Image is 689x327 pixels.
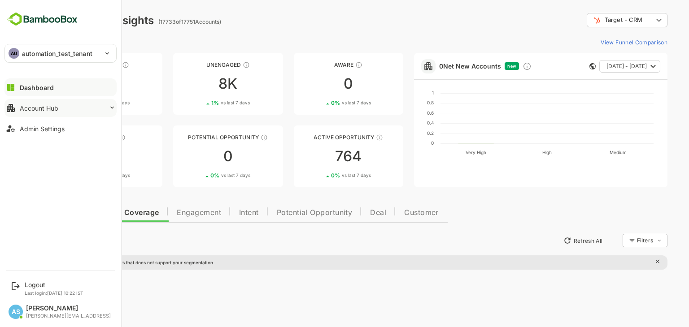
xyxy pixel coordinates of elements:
[344,134,352,141] div: These accounts have open opportunities which might be at any of the Sales Stages
[558,63,564,69] div: This card does not support filter and segments
[434,150,455,155] text: Very High
[555,12,636,29] div: Target - CRM
[208,209,227,216] span: Intent
[22,14,122,27] div: Dashboard Insights
[562,16,622,24] div: Target - CRM
[605,232,636,249] div: Filters
[142,53,251,115] a: UnengagedThese accounts have not shown enough engagement and need nurturing8K1%vs last 7 days
[400,140,402,146] text: 0
[606,237,622,244] div: Filters
[408,62,470,70] a: 0Net New Accounts
[180,99,218,106] div: 1 %
[262,61,372,68] div: Aware
[396,120,402,125] text: 0.4
[22,77,131,91] div: 9K
[262,125,372,187] a: Active OpportunityThese accounts have open opportunities which might be at any of the Sales Stage...
[87,134,94,141] div: These accounts are warm, further nurturing would qualify them to MQAs
[4,78,117,96] button: Dashboard
[300,99,340,106] div: 0 %
[127,18,190,25] ag: ( 17733 of 17751 Accounts)
[262,53,372,115] a: AwareThese accounts have just entered the buying cycle and need further nurturing00%vs last 7 days
[396,110,402,116] text: 0.6
[190,172,219,179] span: vs last 7 days
[573,17,611,23] span: Target - CRM
[568,60,629,73] button: [DATE] - [DATE]
[245,209,321,216] span: Potential Opportunity
[511,150,520,155] text: High
[229,134,236,141] div: These accounts are MQAs and can be passed on to Inside Sales
[91,61,98,69] div: These accounts have not been engaged with for a defined time period
[528,233,575,248] button: Refresh All
[262,77,372,91] div: 0
[20,125,65,133] div: Admin Settings
[300,172,340,179] div: 0 %
[22,49,92,58] p: automation_test_tenant
[69,99,98,106] span: vs last 7 days
[142,77,251,91] div: 8K
[22,149,131,163] div: 0
[476,64,485,69] span: New
[566,35,636,49] button: View Funnel Comparison
[26,313,111,319] div: [PERSON_NAME][EMAIL_ADDRESS]
[9,48,19,59] div: AU
[396,130,402,136] text: 0.2
[22,53,131,115] a: UnreachedThese accounts have not been engaged with for a defined time period9K1%vs last 7 days
[31,209,127,216] span: Data Quality and Coverage
[22,61,131,68] div: Unreached
[491,62,500,71] div: Discover new ICP-fit accounts showing engagement — via intent surges, anonymous website visits, L...
[20,104,58,112] div: Account Hub
[70,172,99,179] span: vs last 7 days
[5,44,116,62] div: AUautomation_test_tenant
[20,84,54,91] div: Dashboard
[373,209,407,216] span: Customer
[179,172,219,179] div: 0 %
[9,305,23,319] div: AS
[578,150,595,155] text: Medium
[211,61,218,69] div: These accounts have not shown enough engagement and need nurturing
[25,281,83,288] div: Logout
[339,209,355,216] span: Deal
[60,99,98,106] div: 1 %
[310,99,340,106] span: vs last 7 days
[145,209,190,216] span: Engagement
[575,60,615,72] span: [DATE] - [DATE]
[324,61,331,69] div: These accounts have just entered the buying cycle and need further nurturing
[22,134,131,141] div: Engaged
[142,125,251,187] a: Potential OpportunityThese accounts are MQAs and can be passed on to Inside Sales00%vs last 7 days
[26,305,111,312] div: [PERSON_NAME]
[401,90,402,95] text: 1
[189,99,218,106] span: vs last 7 days
[4,99,117,117] button: Account Hub
[4,120,117,138] button: Admin Settings
[262,149,372,163] div: 764
[39,260,182,265] p: There are global insights that does not support your segmentation
[22,232,87,249] button: New Insights
[59,172,99,179] div: 0 %
[310,172,340,179] span: vs last 7 days
[396,100,402,105] text: 0.8
[142,134,251,141] div: Potential Opportunity
[142,149,251,163] div: 0
[4,11,80,28] img: BambooboxFullLogoMark.5f36c76dfaba33ec1ec1367b70bb1252.svg
[142,61,251,68] div: Unengaged
[262,134,372,141] div: Active Opportunity
[25,290,83,296] p: Last login: [DATE] 10:22 IST
[22,125,131,187] a: EngagedThese accounts are warm, further nurturing would qualify them to MQAs00%vs last 7 days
